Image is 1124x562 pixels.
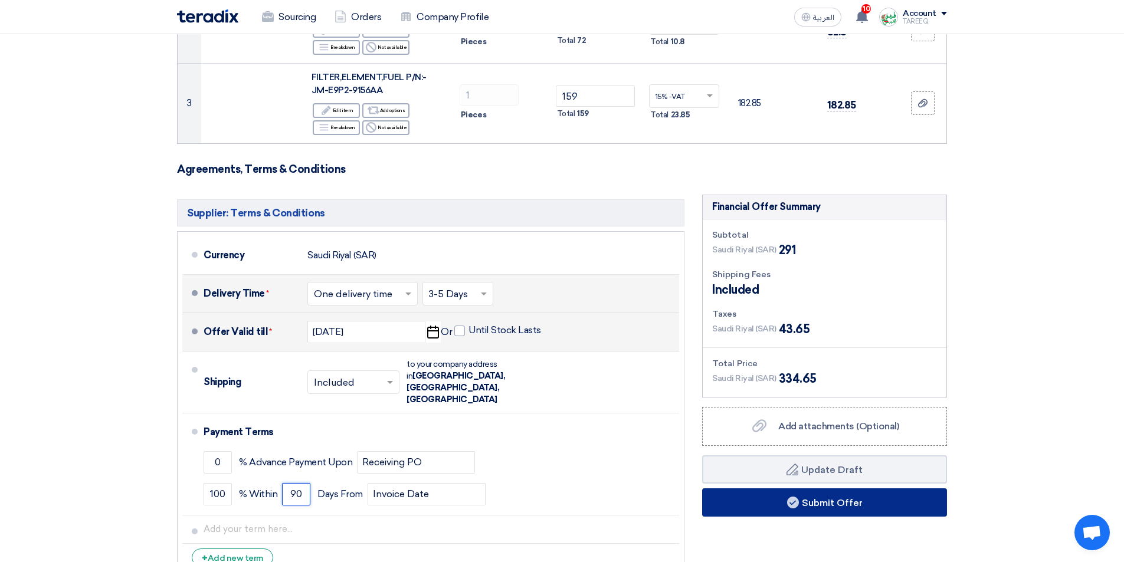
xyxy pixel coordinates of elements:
h3: Agreements, Terms & Conditions [177,163,947,176]
div: Not available [362,40,409,55]
div: Not available [362,120,409,135]
div: Currency [204,241,298,270]
span: 43.65 [779,320,810,338]
span: Pieces [461,36,486,48]
td: 182.85 [729,63,818,143]
div: Taxes [712,308,937,320]
span: Or [441,326,452,338]
span: Pieces [461,109,486,121]
span: 72 [577,35,585,47]
span: العربية [813,14,834,22]
label: Until Stock Lasts [454,324,541,336]
div: TAREEQ [903,18,947,25]
h5: Supplier: Terms & Conditions [177,199,684,226]
span: Total [557,35,575,47]
span: 182.85 [827,99,856,111]
span: 10.8 [671,36,685,48]
input: RFQ_STEP1.ITEMS.2.AMOUNT_TITLE [460,84,519,106]
button: العربية [794,8,841,27]
div: Add options [362,103,409,118]
div: Shipping Fees [712,268,937,281]
span: Total [557,108,575,120]
div: to your company address in [407,359,536,406]
a: Company Profile [391,4,498,30]
input: Unit Price [556,86,635,107]
button: Submit Offer [702,488,947,517]
span: Included [712,281,759,298]
ng-select: VAT [649,84,719,108]
div: Payment Terms [204,418,665,446]
span: Saudi Riyal (SAR) [712,372,776,384]
input: payment-term-2 [357,451,475,474]
div: Subtotal [712,229,937,241]
span: 291 [779,241,796,259]
span: 159 [577,108,589,120]
div: Edit item [313,103,360,118]
input: payment-term-2 [282,483,310,505]
span: Total [650,36,668,48]
a: Orders [325,4,391,30]
div: Open chat [1074,515,1110,550]
span: 82.8 [827,26,847,38]
img: Teradix logo [177,9,238,23]
input: payment-term-1 [204,451,232,474]
input: payment-term-2 [204,483,232,505]
div: Shipping [204,368,298,396]
input: Add your term here... [204,518,674,540]
span: 23.85 [671,109,690,121]
div: Financial Offer Summary [712,200,821,214]
span: Add attachments (Optional) [778,420,899,432]
div: Breakdown [313,120,360,135]
span: 10 [861,4,871,14]
span: % Within [239,488,277,500]
td: 3 [178,63,201,143]
span: Days From [317,488,363,500]
span: % Advance Payment Upon [239,456,352,468]
span: Total [650,109,668,121]
span: 334.65 [779,370,817,387]
img: Screenshot___1727703618088.png [879,8,898,27]
span: Saudi Riyal (SAR) [712,244,776,256]
button: Update Draft [702,455,947,484]
div: Breakdown [313,40,360,55]
div: Account [903,9,936,19]
div: Saudi Riyal (SAR) [307,244,376,267]
div: Total Price [712,357,937,370]
div: Delivery Time [204,280,298,308]
span: FILTER,ELEMENT,FUEL P/N:- JM-E9P2-9156AA [312,72,427,96]
a: Sourcing [253,4,325,30]
input: yyyy-mm-dd [307,321,425,343]
div: Offer Valid till [204,318,298,346]
input: payment-term-2 [368,483,486,505]
span: [GEOGRAPHIC_DATA], [GEOGRAPHIC_DATA], [GEOGRAPHIC_DATA] [407,371,505,405]
span: Saudi Riyal (SAR) [712,323,776,335]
